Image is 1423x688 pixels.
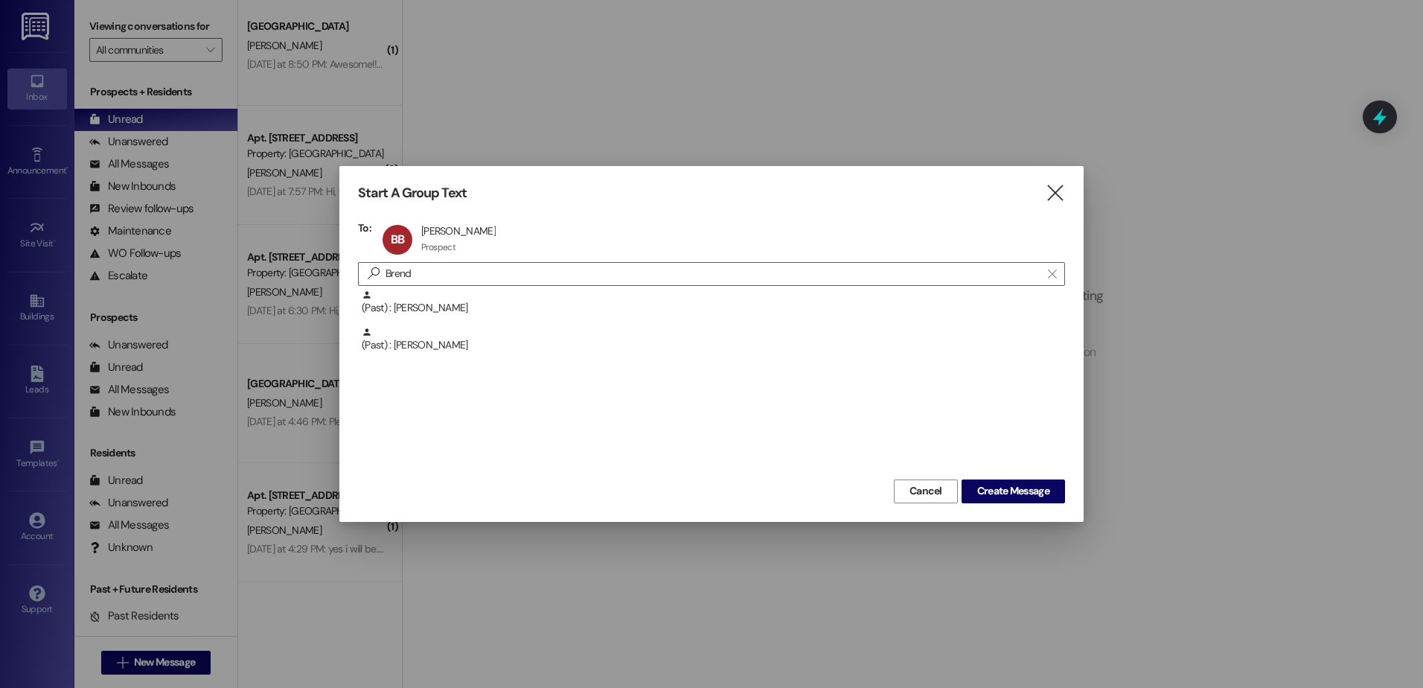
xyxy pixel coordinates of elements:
input: Search for any contact or apartment [386,264,1040,284]
button: Clear text [1040,263,1064,285]
i:  [362,266,386,281]
i:  [1048,268,1056,280]
div: (Past) : [PERSON_NAME] [362,327,1065,353]
span: Cancel [909,483,942,499]
div: (Past) : [PERSON_NAME] [362,290,1065,316]
button: Create Message [962,480,1065,503]
div: Prospect [421,241,455,253]
h3: Start A Group Text [358,185,467,202]
span: Create Message [977,483,1049,499]
span: BB [391,232,404,247]
div: [PERSON_NAME] [421,224,496,238]
div: (Past) : [PERSON_NAME] [358,327,1065,364]
div: (Past) : [PERSON_NAME] [358,290,1065,327]
button: Cancel [894,480,958,503]
i:  [1045,185,1065,201]
h3: To: [358,221,371,235]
